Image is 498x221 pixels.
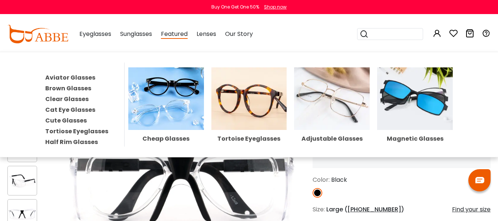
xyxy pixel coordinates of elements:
[45,138,98,146] a: Half Rim Glasses
[294,136,370,142] div: Adjustable Glasses
[347,205,401,214] span: [PHONE_NUMBER]
[45,127,108,135] a: Tortiose Eyeglasses
[8,174,37,188] img: Gates Mills Black Plastic SportsGlasses Frames from ABBE Glasses
[120,30,152,38] span: Sunglasses
[211,94,287,142] a: Tortoise Eyeglasses
[326,205,404,214] span: Large ( )
[377,136,453,142] div: Magnetic Glasses
[211,67,287,130] img: Tortoise Eyeglasses
[225,30,253,38] span: Our Story
[45,95,89,103] a: Clear Glasses
[128,94,204,142] a: Cheap Glasses
[331,175,347,184] span: Black
[7,25,68,43] img: abbeglasses.com
[260,4,287,10] a: Shop now
[128,136,204,142] div: Cheap Glasses
[452,205,491,214] div: Find your size
[294,94,370,142] a: Adjustable Glasses
[377,94,453,142] a: Magnetic Glasses
[45,84,91,93] a: Brown Glasses
[128,67,204,130] img: Cheap Glasses
[377,67,453,130] img: Magnetic Glasses
[197,30,216,38] span: Lenses
[313,175,330,184] span: Color:
[45,73,95,82] a: Aviator Glasses
[211,4,259,10] div: Buy One Get One 50%
[313,205,325,214] span: Size:
[294,67,370,130] img: Adjustable Glasses
[211,136,287,142] div: Tortoise Eyeglasses
[475,177,484,183] img: chat
[45,116,87,125] a: Cute Glasses
[45,106,95,114] a: Cat Eye Glasses
[79,30,111,38] span: Eyeglasses
[161,30,188,39] span: Featured
[264,4,287,10] div: Shop now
